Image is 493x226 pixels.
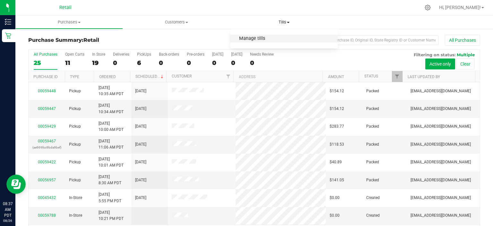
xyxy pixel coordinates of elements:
[99,192,121,204] span: [DATE] 5:55 PM PDT
[439,5,481,10] span: Hi, [PERSON_NAME]!
[69,212,82,219] span: In-Store
[250,52,274,57] div: Needs Review
[231,52,242,57] div: [DATE]
[123,19,230,25] span: Customers
[65,52,84,57] div: Open Carts
[83,37,99,43] span: Retail
[366,159,379,165] span: Packed
[38,106,56,111] a: 00059447
[366,177,379,183] span: Packed
[328,75,344,79] a: Amount
[38,124,56,129] a: 00059429
[69,88,81,94] span: Pickup
[411,212,471,219] span: [EMAIL_ADDRESS][DOMAIN_NAME]
[310,35,438,45] input: Search Purchase ID, Original ID, State Registry ID or Customer Name...
[330,159,342,165] span: $40.89
[159,52,179,57] div: Back-orders
[135,141,146,148] span: [DATE]
[408,75,440,79] a: Last Updated By
[411,159,471,165] span: [EMAIL_ADDRESS][DOMAIN_NAME]
[250,59,274,67] div: 0
[172,74,192,78] a: Customer
[69,177,81,183] span: Pickup
[69,123,81,130] span: Pickup
[456,59,475,69] button: Clear
[15,15,123,29] a: Purchases
[38,178,56,182] a: 00056957
[414,52,455,57] span: Filtering on status:
[230,36,274,41] span: Manage tills
[411,141,471,148] span: [EMAIL_ADDRESS][DOMAIN_NAME]
[366,195,380,201] span: Created
[424,5,432,11] div: Manage settings
[135,106,146,112] span: [DATE]
[330,123,344,130] span: $283.77
[135,123,146,130] span: [DATE]
[330,141,344,148] span: $118.53
[32,144,61,150] p: (ae969fcc9bda9bef)
[411,177,471,183] span: [EMAIL_ADDRESS][DOMAIN_NAME]
[411,123,471,130] span: [EMAIL_ADDRESS][DOMAIN_NAME]
[445,35,480,46] button: All Purchases
[69,141,81,148] span: Pickup
[38,89,56,93] a: 00059448
[113,59,129,67] div: 0
[137,52,151,57] div: PickUps
[3,201,13,218] p: 08:37 AM PDT
[99,75,116,79] a: Ordered
[3,218,13,223] p: 08/26
[99,103,124,115] span: [DATE] 10:34 AM PDT
[99,138,124,150] span: [DATE] 11:06 AM PDT
[33,75,58,79] a: Purchase ID
[38,139,56,143] a: 00059467
[135,159,146,165] span: [DATE]
[411,88,471,94] span: [EMAIL_ADDRESS][DOMAIN_NAME]
[457,52,475,57] span: Multiple
[135,88,146,94] span: [DATE]
[366,88,379,94] span: Packed
[5,32,11,39] inline-svg: Retail
[6,175,26,194] iframe: Resource center
[159,59,179,67] div: 0
[330,106,344,112] span: $154.12
[230,19,338,25] span: Tills
[135,74,165,79] a: Scheduled
[38,213,56,218] a: 00059788
[230,15,338,29] a: Tills Manage tills
[392,71,402,82] a: Filter
[233,71,323,82] th: Address
[5,19,11,25] inline-svg: Inventory
[65,59,84,67] div: 11
[92,59,105,67] div: 19
[135,177,146,183] span: [DATE]
[99,174,121,186] span: [DATE] 8:30 AM PDT
[113,52,129,57] div: Deliveries
[366,123,379,130] span: Packed
[366,141,379,148] span: Packed
[135,195,146,201] span: [DATE]
[34,59,57,67] div: 25
[330,88,344,94] span: $154.12
[212,59,223,67] div: 0
[99,210,124,222] span: [DATE] 10:21 PM PDT
[330,195,340,201] span: $0.00
[330,212,340,219] span: $0.00
[366,106,379,112] span: Packed
[330,177,344,183] span: $141.05
[411,195,471,201] span: [EMAIL_ADDRESS][DOMAIN_NAME]
[92,52,105,57] div: In Store
[99,121,124,133] span: [DATE] 10:00 AM PDT
[34,52,57,57] div: All Purchases
[59,5,72,10] span: Retail
[69,106,81,112] span: Pickup
[425,59,455,69] button: Active only
[70,75,79,79] a: Type
[137,59,151,67] div: 6
[364,74,378,78] a: Status
[231,59,242,67] div: 0
[38,160,56,164] a: 00059422
[69,159,81,165] span: Pickup
[212,52,223,57] div: [DATE]
[366,212,380,219] span: Created
[28,37,179,43] h3: Purchase Summary:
